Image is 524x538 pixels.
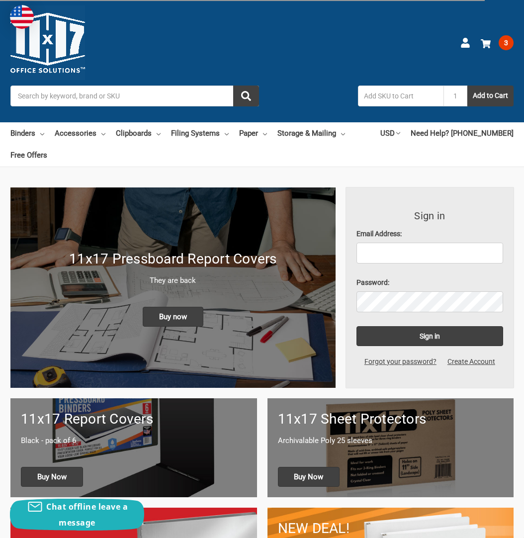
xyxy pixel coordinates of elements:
[10,499,144,531] button: Chat offline leave a message
[21,275,325,286] p: They are back
[358,86,443,106] input: Add SKU to Cart
[10,187,336,388] img: New 11x17 Pressboard Binders
[55,122,105,144] a: Accessories
[21,435,247,447] p: Black - pack of 6
[10,122,44,144] a: Binders
[356,229,503,239] label: Email Address:
[278,467,340,487] span: Buy Now
[21,249,325,269] h1: 11x17 Pressboard Report Covers
[442,357,501,367] a: Create Account
[481,30,514,56] a: 3
[10,5,34,29] img: duty and tax information for United States
[411,122,514,144] a: Need Help? [PHONE_NUMBER]
[10,86,259,106] input: Search by keyword, brand or SKU
[467,86,514,106] button: Add to Cart
[267,398,514,497] a: 11x17 sheet protectors 11x17 Sheet Protectors Archivalable Poly 25 sleeves Buy Now
[277,122,345,144] a: Storage & Mailing
[499,35,514,50] span: 3
[278,435,504,447] p: Archivalable Poly 25 sleeves
[356,208,503,223] h3: Sign in
[359,357,442,367] a: Forgot your password?
[171,122,229,144] a: Filing Systems
[21,467,83,487] span: Buy Now
[356,326,503,346] input: Sign in
[10,187,336,388] a: New 11x17 Pressboard Binders 11x17 Pressboard Report Covers They are back Buy now
[21,409,247,430] h1: 11x17 Report Covers
[278,409,504,430] h1: 11x17 Sheet Protectors
[46,501,128,528] span: Chat offline leave a message
[116,122,161,144] a: Clipboards
[239,122,267,144] a: Paper
[380,122,400,144] a: USD
[10,144,47,166] a: Free Offers
[143,307,203,327] span: Buy now
[356,277,503,288] label: Password:
[10,5,85,80] img: 11x17.com
[10,398,257,497] a: 11x17 Report Covers 11x17 Report Covers Black - pack of 6 Buy Now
